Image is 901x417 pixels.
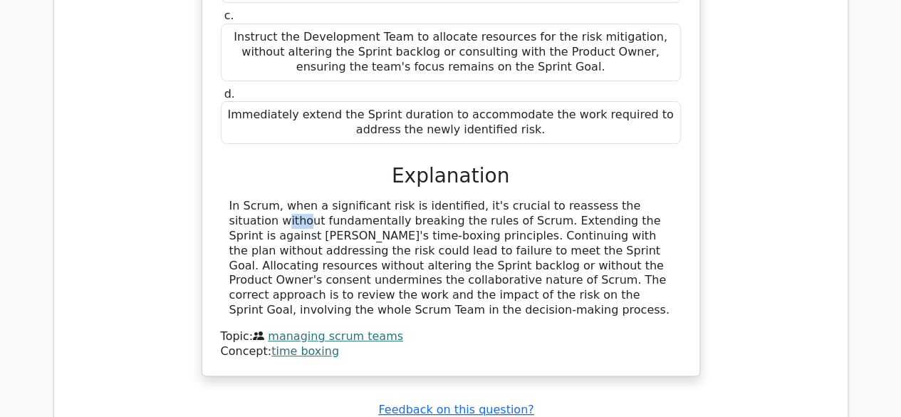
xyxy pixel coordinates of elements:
div: Immediately extend the Sprint duration to accommodate the work required to address the newly iden... [221,101,681,144]
div: Topic: [221,329,681,344]
div: Instruct the Development Team to allocate resources for the risk mitigation, without altering the... [221,24,681,81]
h3: Explanation [229,164,672,188]
a: managing scrum teams [268,329,403,343]
div: In Scrum, when a significant risk is identified, it's crucial to reassess the situation without f... [229,199,672,317]
span: c. [224,9,234,22]
div: Concept: [221,344,681,359]
a: time boxing [271,344,339,358]
a: Feedback on this question? [378,403,533,416]
span: d. [224,87,235,101]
